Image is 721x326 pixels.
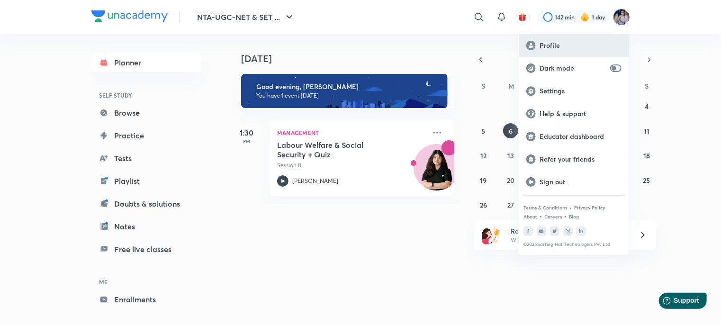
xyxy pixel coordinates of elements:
a: Careers [544,214,562,219]
a: Terms & Conditions [523,205,567,210]
p: Profile [540,41,622,50]
p: Settings [540,87,622,95]
p: Educator dashboard [540,132,622,141]
div: • [569,203,572,212]
iframe: Help widget launcher [637,289,711,316]
a: Profile [519,34,629,57]
p: © 2025 Sorting Hat Technologies Pvt Ltd [523,242,624,247]
p: Sign out [540,178,622,186]
a: About [523,214,537,219]
a: Blog [569,214,579,219]
a: Privacy Policy [574,205,605,210]
p: Refer your friends [540,155,622,163]
div: • [539,212,542,220]
a: Refer your friends [519,148,629,171]
a: Help & support [519,102,629,125]
a: Educator dashboard [519,125,629,148]
div: • [564,212,567,220]
p: Help & support [540,109,622,118]
a: Settings [519,80,629,102]
p: Dark mode [540,64,606,72]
